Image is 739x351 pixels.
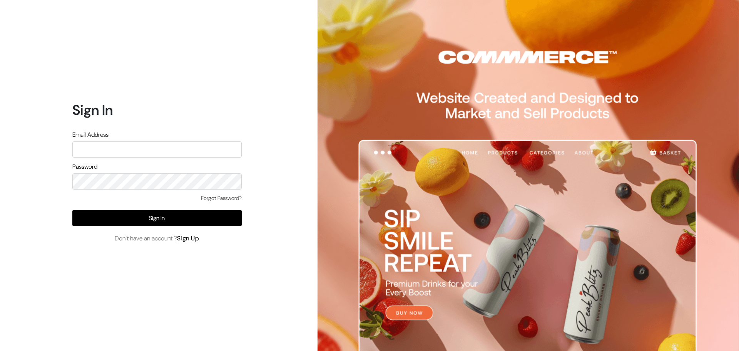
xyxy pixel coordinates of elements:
[72,102,242,118] h1: Sign In
[115,234,199,243] span: Don’t have an account ?
[72,130,109,139] label: Email Address
[177,234,199,242] a: Sign Up
[72,162,97,171] label: Password
[201,194,242,202] a: Forgot Password?
[72,210,242,226] button: Sign In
